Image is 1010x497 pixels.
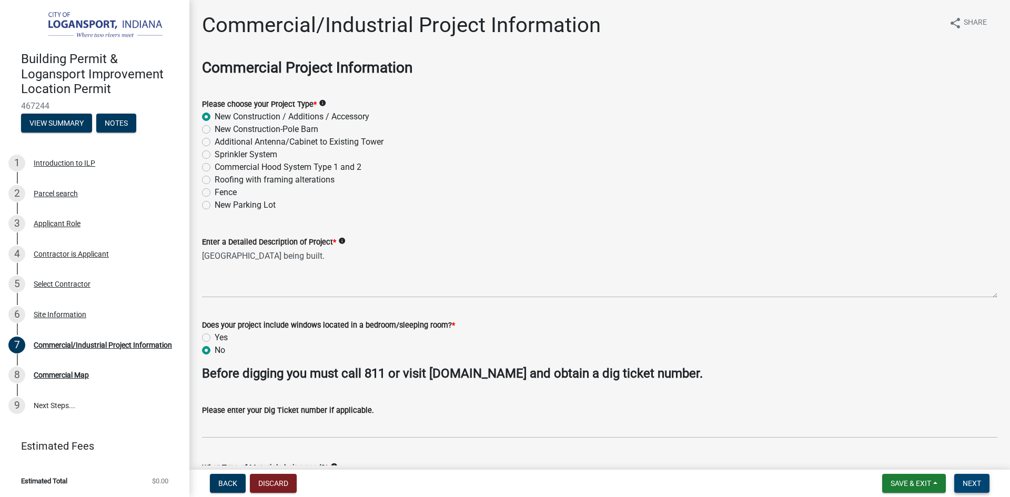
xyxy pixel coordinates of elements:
[21,101,168,111] span: 467244
[215,174,335,186] label: Roofing with framing alterations
[319,99,326,107] i: info
[215,148,277,161] label: Sprinkler System
[34,159,95,167] div: Introduction to ILP
[21,114,92,133] button: View Summary
[202,322,455,329] label: Does your project include windows located in a bedroom/sleeping room?
[964,17,987,29] span: Share
[949,17,962,29] i: share
[215,199,276,211] label: New Parking Lot
[21,478,67,484] span: Estimated Total
[941,13,995,33] button: shareShare
[963,479,981,488] span: Next
[8,397,25,414] div: 9
[250,474,297,493] button: Discard
[8,337,25,353] div: 7
[202,13,601,38] h1: Commercial/Industrial Project Information
[34,311,86,318] div: Site Information
[202,366,703,381] strong: Before digging you must call 811 or visit [DOMAIN_NAME] and obtain a dig ticket number.
[8,367,25,383] div: 8
[338,237,346,245] i: info
[21,11,173,40] img: City of Logansport, Indiana
[8,246,25,262] div: 4
[215,136,383,148] label: Additional Antenna/Cabinet to Existing Tower
[202,59,412,76] strong: Commercial Project Information
[215,123,318,136] label: New Construction-Pole Barn
[34,190,78,197] div: Parcel search
[215,161,361,174] label: Commercial Hood System Type 1 and 2
[954,474,989,493] button: Next
[202,101,317,108] label: Please choose your Project Type
[8,435,173,457] a: Estimated Fees
[34,371,89,379] div: Commercial Map
[891,479,931,488] span: Save & Exit
[215,110,369,123] label: New Construction / Additions / Accessory
[215,186,237,199] label: Fence
[202,464,328,472] label: What Type of Materials being used?
[34,280,90,288] div: Select Contractor
[8,276,25,292] div: 5
[882,474,946,493] button: Save & Exit
[152,478,168,484] span: $0.00
[8,185,25,202] div: 2
[21,52,181,97] h4: Building Permit & Logansport Improvement Location Permit
[34,220,80,227] div: Applicant Role
[96,119,136,128] wm-modal-confirm: Notes
[21,119,92,128] wm-modal-confirm: Summary
[218,479,237,488] span: Back
[215,331,228,344] label: Yes
[8,306,25,323] div: 6
[34,341,172,349] div: Commercial/Industrial Project Information
[210,474,246,493] button: Back
[330,463,338,470] i: info
[202,239,336,246] label: Enter a Detailed Description of Project
[8,155,25,171] div: 1
[215,344,225,357] label: No
[202,407,374,414] label: Please enter your Dig Ticket number if applicable.
[96,114,136,133] button: Notes
[34,250,109,258] div: Contractor is Applicant
[8,215,25,232] div: 3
